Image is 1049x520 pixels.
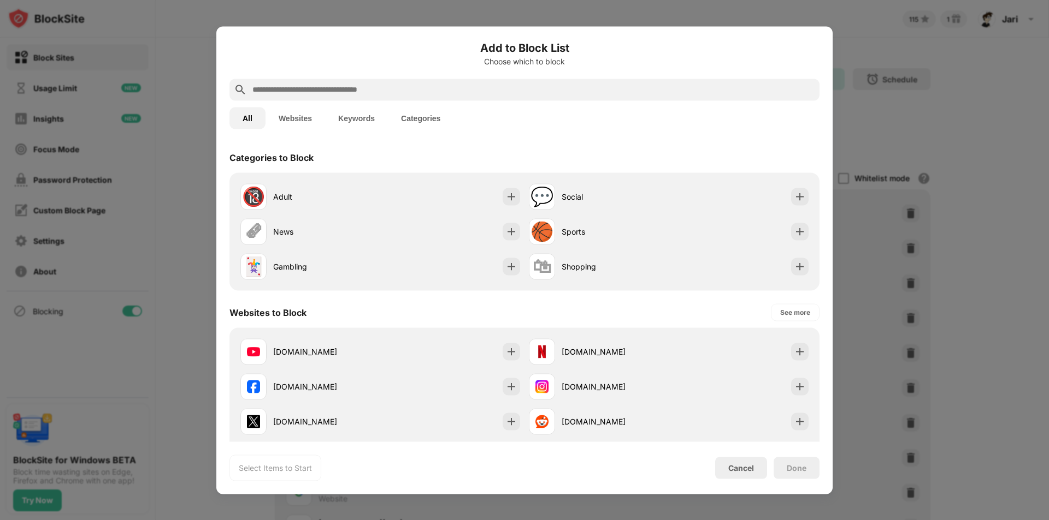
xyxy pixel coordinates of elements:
h6: Add to Block List [229,39,820,56]
img: favicons [247,380,260,393]
div: See more [780,307,810,318]
div: Sports [562,226,669,237]
div: [DOMAIN_NAME] [562,346,669,357]
div: 🛍 [533,255,551,278]
div: 🏀 [531,220,553,243]
div: Choose which to block [229,57,820,65]
button: All [229,107,266,129]
img: favicons [535,415,549,428]
div: Categories to Block [229,152,314,163]
div: Gambling [273,261,380,272]
div: Shopping [562,261,669,272]
img: search.svg [234,83,247,96]
div: [DOMAIN_NAME] [562,416,669,427]
img: favicons [247,345,260,358]
div: Cancel [728,463,754,473]
button: Keywords [325,107,388,129]
div: Social [562,191,669,202]
div: 🃏 [242,255,265,278]
div: 💬 [531,186,553,208]
button: Categories [388,107,453,129]
img: favicons [535,380,549,393]
div: [DOMAIN_NAME] [273,416,380,427]
div: News [273,226,380,237]
div: [DOMAIN_NAME] [562,381,669,392]
div: 🔞 [242,186,265,208]
div: Select Items to Start [239,462,312,473]
div: [DOMAIN_NAME] [273,381,380,392]
div: Done [787,463,806,472]
img: favicons [247,415,260,428]
button: Websites [266,107,325,129]
div: 🗞 [244,220,263,243]
div: [DOMAIN_NAME] [273,346,380,357]
img: favicons [535,345,549,358]
div: Websites to Block [229,307,307,318]
div: Adult [273,191,380,202]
